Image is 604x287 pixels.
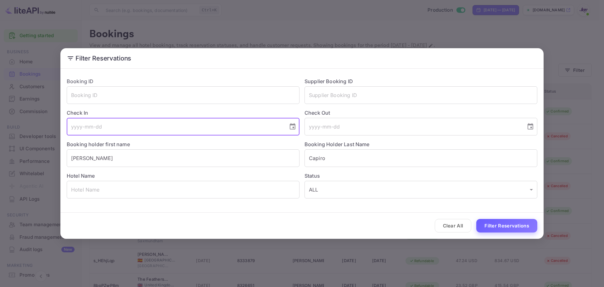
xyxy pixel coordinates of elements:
input: yyyy-mm-dd [67,118,284,135]
button: Clear All [435,219,472,232]
input: yyyy-mm-dd [305,118,522,135]
label: Check In [67,109,299,117]
label: Status [305,172,537,180]
label: Booking Holder Last Name [305,141,370,147]
label: Booking holder first name [67,141,130,147]
label: Supplier Booking ID [305,78,353,84]
label: Hotel Name [67,173,95,179]
input: Hotel Name [67,181,299,198]
input: Holder Last Name [305,149,537,167]
button: Filter Reservations [476,219,537,232]
label: Check Out [305,109,537,117]
h2: Filter Reservations [60,48,544,68]
div: ALL [305,181,537,198]
input: Booking ID [67,86,299,104]
input: Supplier Booking ID [305,86,537,104]
button: Choose date [524,120,537,133]
button: Choose date [286,120,299,133]
input: Holder First Name [67,149,299,167]
label: Booking ID [67,78,94,84]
